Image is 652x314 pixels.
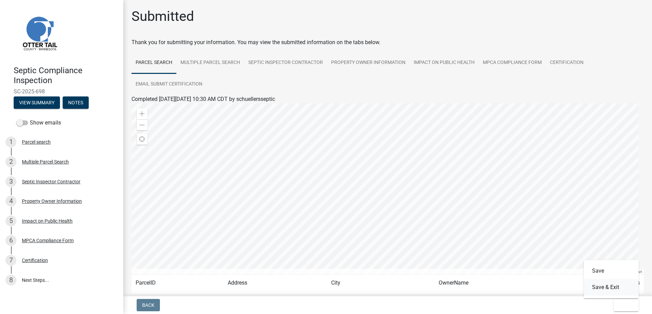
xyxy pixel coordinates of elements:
td: Address [224,275,327,291]
div: Certification [22,258,48,263]
div: Thank you for submitting your information. You may view the submitted information on the tabs below. [131,38,644,47]
td: OwnerName [435,275,604,291]
a: Parcel search [131,52,176,74]
div: Impact on Public Health [22,219,73,223]
button: Back [137,299,160,311]
label: Show emails [16,119,61,127]
div: Find my location [137,134,148,145]
a: Multiple Parcel Search [176,52,244,74]
button: View Summary [14,96,60,109]
div: MPCA Compliance Form [22,238,74,243]
img: Otter Tail County, Minnesota [14,7,65,58]
a: Impact on Public Health [410,52,479,74]
span: SC-2025-698 [14,88,110,95]
a: Property Owner Information [327,52,410,74]
td: City [327,275,435,291]
h1: Submitted [131,8,194,25]
td: [STREET_ADDRESS] [224,291,327,308]
a: MPCA Compliance Form [479,52,546,74]
td: [PERSON_NAME] | [PERSON_NAME] [435,291,604,308]
wm-modal-confirm: Summary [14,100,60,106]
button: Save [584,263,639,279]
div: 8 [5,275,16,286]
div: Exit [584,260,639,298]
div: 2 [5,156,16,167]
a: Esri [636,269,642,274]
div: 6 [5,235,16,246]
div: Zoom out [137,119,148,130]
button: Exit [614,299,639,311]
div: Parcel search [22,140,51,144]
div: Multiple Parcel Search [22,159,69,164]
td: 17000270352006 [131,291,224,308]
td: ParcelID [131,275,224,291]
span: Back [142,302,154,308]
h4: Septic Compliance Inspection [14,66,118,86]
button: Save & Exit [584,279,639,296]
div: 1 [5,136,16,147]
div: 4 [5,196,16,207]
a: Email Submit Certification [131,74,206,95]
span: Completed [DATE][DATE] 10:30 AM CDT by schuellersseptic [131,96,275,102]
a: Certification [546,52,588,74]
span: Exit [619,302,629,308]
div: Septic Inspector Contractor [22,179,80,184]
div: Zoom in [137,108,148,119]
div: 7 [5,255,16,266]
div: Property Owner Information [22,199,82,204]
button: Notes [63,96,89,109]
td: [GEOGRAPHIC_DATA] [327,291,435,308]
div: 3 [5,176,16,187]
a: Septic Inspector Contractor [244,52,327,74]
wm-modal-confirm: Notes [63,100,89,106]
div: 5 [5,215,16,226]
